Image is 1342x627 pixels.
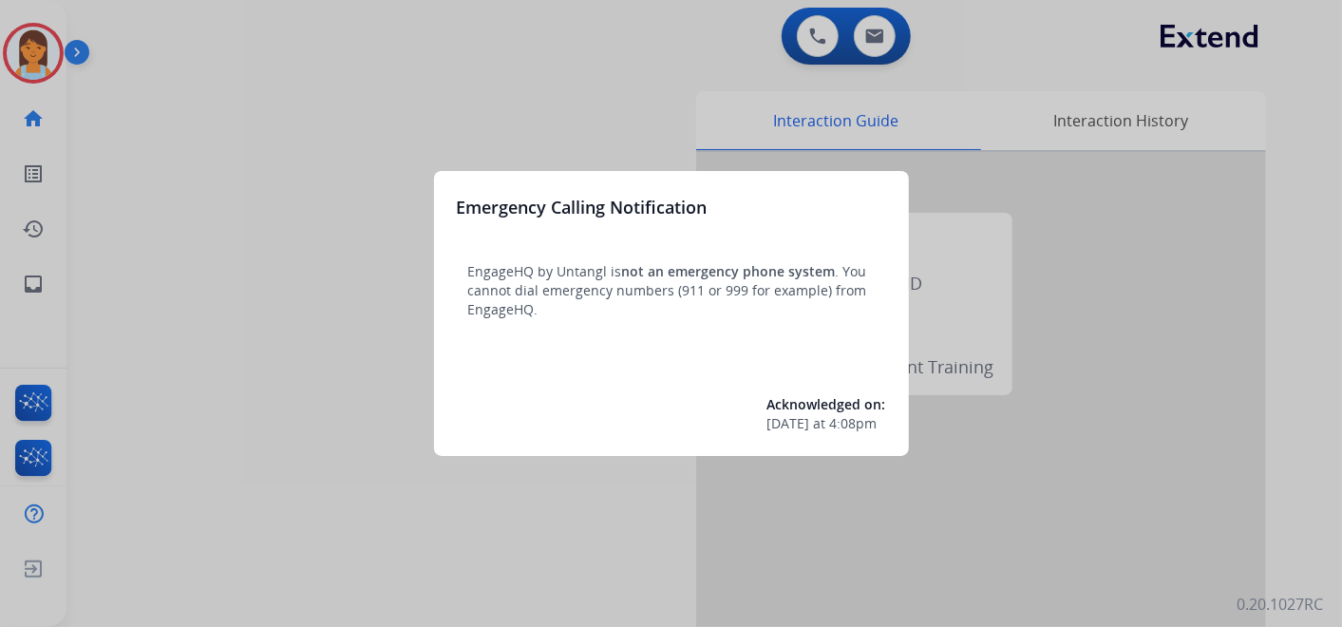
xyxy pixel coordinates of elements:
[767,414,886,433] div: at
[767,395,886,413] span: Acknowledged on:
[622,262,836,280] span: not an emergency phone system
[1237,593,1323,616] p: 0.20.1027RC
[457,194,708,220] h3: Emergency Calling Notification
[767,414,810,433] span: [DATE]
[468,262,875,319] p: EngageHQ by Untangl is . You cannot dial emergency numbers (911 or 999 for example) from EngageHQ.
[830,414,878,433] span: 4:08pm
